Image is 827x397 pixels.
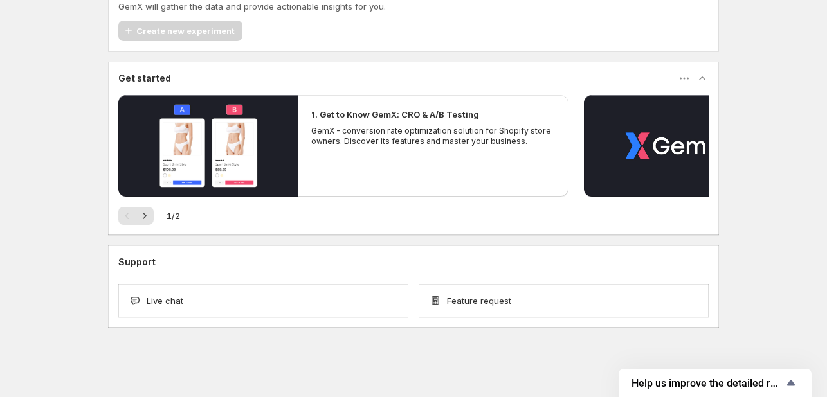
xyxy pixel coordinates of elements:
h2: 1. Get to Know GemX: CRO & A/B Testing [311,108,479,121]
h3: Support [118,256,156,269]
span: Feature request [447,294,511,307]
p: GemX - conversion rate optimization solution for Shopify store owners. Discover its features and ... [311,126,556,146]
span: Help us improve the detailed report for A/B campaigns [632,377,783,389]
span: Live chat [147,294,183,307]
span: 1 / 2 [167,209,180,222]
button: Show survey - Help us improve the detailed report for A/B campaigns [632,375,799,391]
h3: Get started [118,72,171,85]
